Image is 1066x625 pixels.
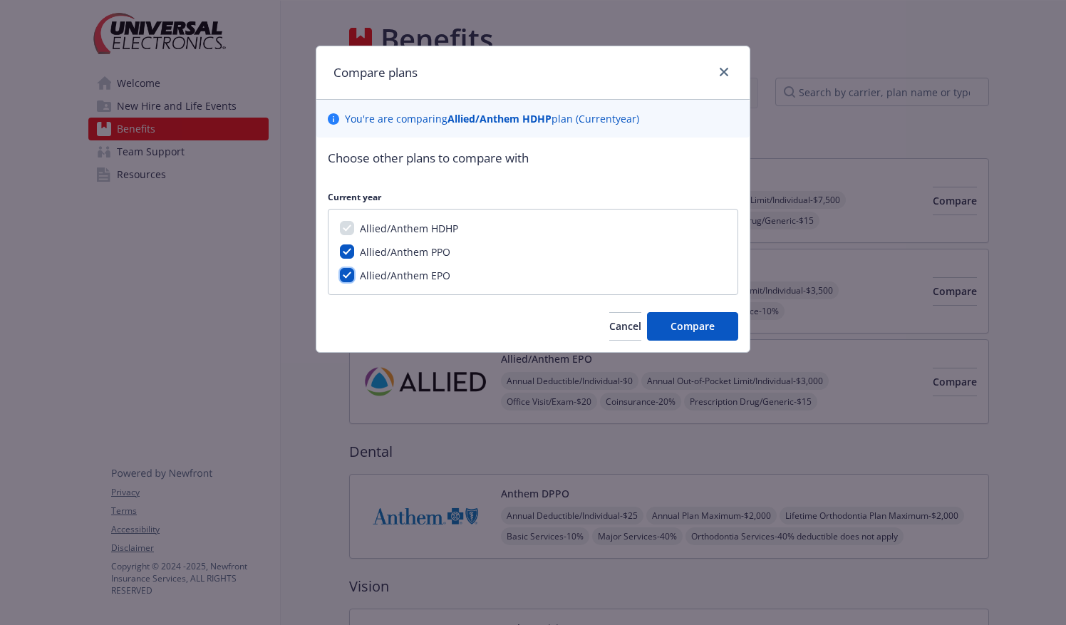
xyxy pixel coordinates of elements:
[609,312,641,341] button: Cancel
[328,149,738,167] p: Choose other plans to compare with
[609,319,641,333] span: Cancel
[647,312,738,341] button: Compare
[360,245,450,259] span: Allied/Anthem PPO
[715,63,733,81] a: close
[360,269,450,282] span: Allied/Anthem EPO
[345,111,639,126] p: You ' re are comparing plan ( Current year)
[360,222,458,235] span: Allied/Anthem HDHP
[333,63,418,82] h1: Compare plans
[447,112,552,125] b: Allied/Anthem HDHP
[671,319,715,333] span: Compare
[328,191,738,203] p: Current year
